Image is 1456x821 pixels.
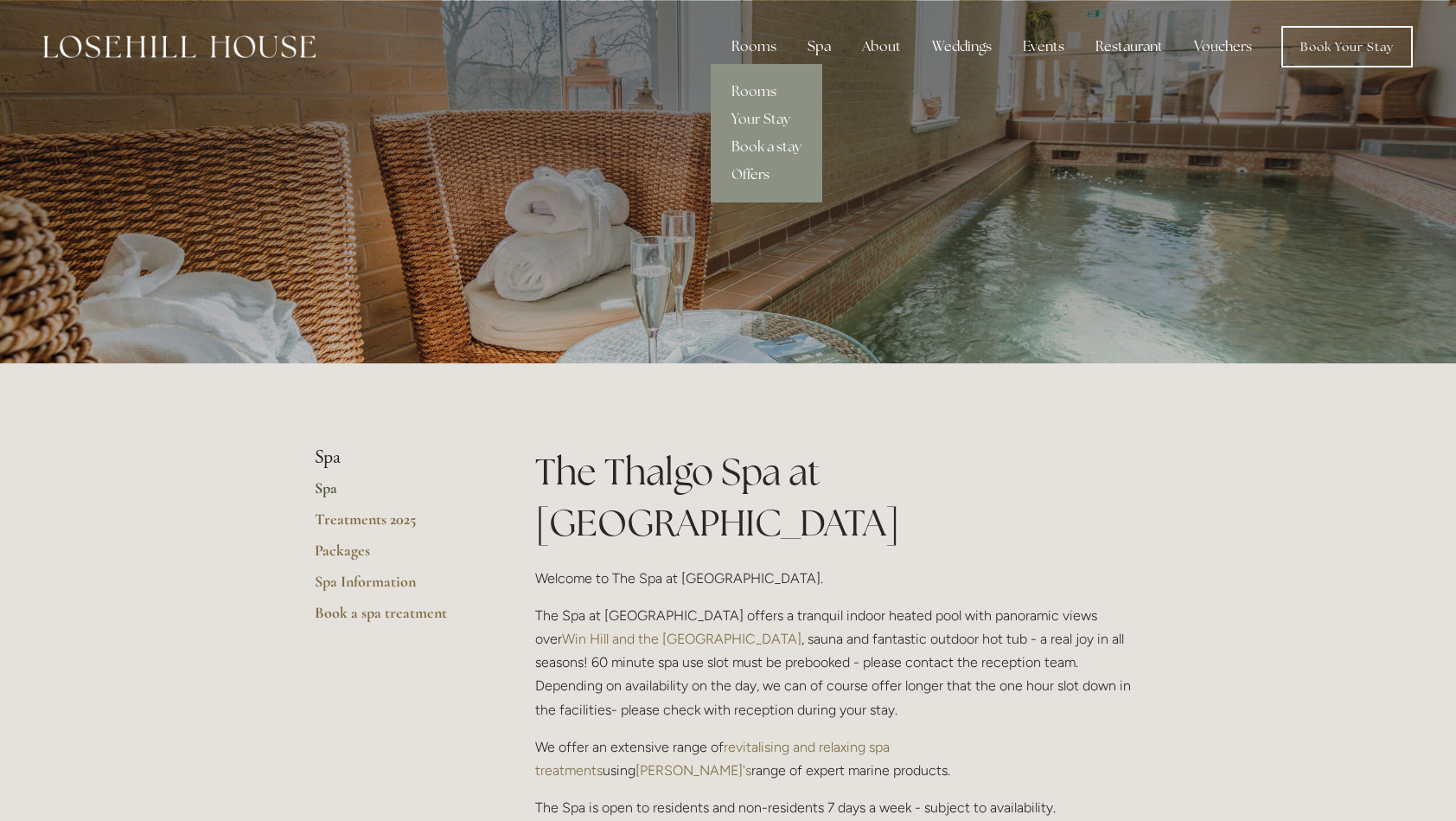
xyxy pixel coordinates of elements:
[1180,29,1266,64] a: Vouchers
[1281,26,1413,67] a: Book Your Stay
[315,478,480,510] a: Spa
[315,510,480,541] a: Treatments 2025
[711,106,822,133] a: Your Stay
[635,762,751,779] a: [PERSON_NAME]'s
[848,29,915,64] div: About
[711,133,822,161] a: Book a stay
[315,603,480,634] a: Book a spa treatment
[535,604,1141,722] p: The Spa at [GEOGRAPHIC_DATA] offers a tranquil indoor heated pool with panoramic views over , sau...
[315,572,480,603] a: Spa Information
[711,161,822,189] a: Offers
[315,541,480,572] a: Packages
[535,567,1141,590] p: Welcome to The Spa at [GEOGRAPHIC_DATA].
[918,29,1006,64] div: Weddings
[562,631,801,647] a: Win Hill and the [GEOGRAPHIC_DATA]
[315,446,480,469] li: Spa
[43,35,316,58] img: Losehill House
[535,446,1141,548] h1: The Thalgo Spa at [GEOGRAPHIC_DATA]
[794,29,845,64] div: Spa
[535,735,1141,782] p: We offer an extensive range of using range of expert marine products.
[535,796,1141,819] p: The Spa is open to residents and non-residents 7 days a week - subject to availability.
[711,78,822,106] a: Rooms
[1009,29,1078,64] div: Events
[1082,29,1177,64] div: Restaurant
[718,29,790,64] div: Rooms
